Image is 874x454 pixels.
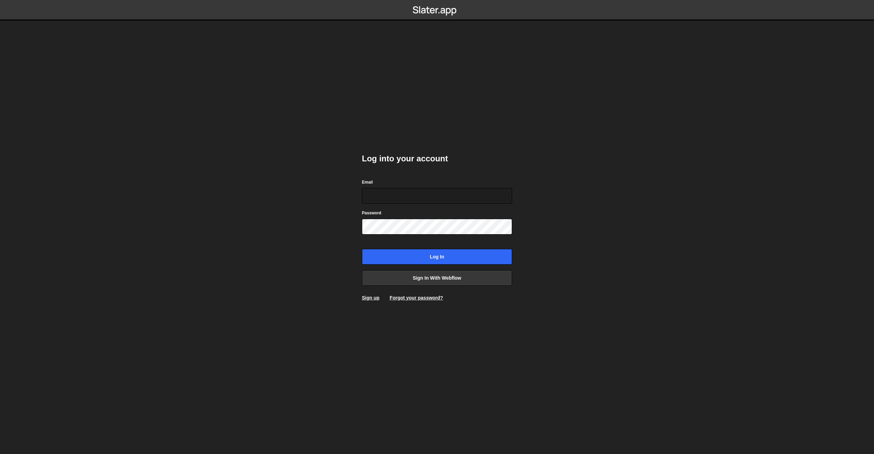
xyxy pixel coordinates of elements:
[362,153,512,164] h2: Log into your account
[362,249,512,265] input: Log in
[362,270,512,286] a: Sign in with Webflow
[362,179,373,186] label: Email
[362,295,379,301] a: Sign up
[362,210,381,216] label: Password
[390,295,443,301] a: Forgot your password?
